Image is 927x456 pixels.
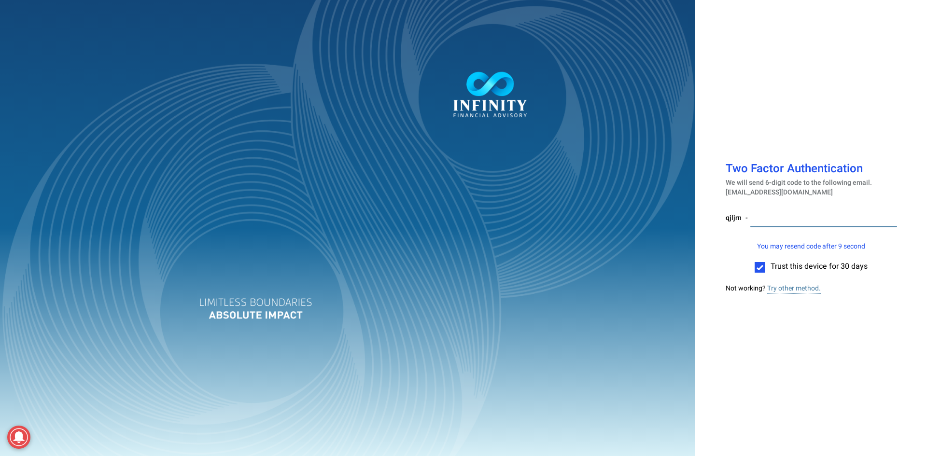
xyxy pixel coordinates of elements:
a: Try other method. [767,283,821,294]
span: qjljrn [726,213,742,223]
span: Trust this device for 30 days [771,261,868,272]
span: - [745,213,748,223]
h1: Two Factor Authentication [726,163,897,178]
span: You may resend code after 9 second [757,241,865,251]
span: We will send 6-digit code to the following email. [726,178,872,188]
span: [EMAIL_ADDRESS][DOMAIN_NAME] [726,187,833,197]
span: Not working? [726,283,766,293]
